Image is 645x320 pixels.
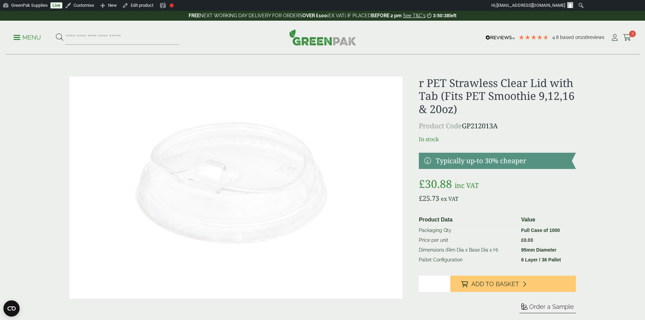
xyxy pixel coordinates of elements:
span: 3 [629,30,636,37]
bdi: 30.88 [419,176,452,191]
button: Open CMP widget [3,300,20,317]
i: My Account [610,34,619,41]
div: Focus keyphrase not set [170,3,174,7]
a: 3 [623,33,631,43]
td: Packaging Qty [416,226,518,236]
button: Order a Sample [519,303,576,313]
strong: FREE [189,13,200,18]
span: £ [419,176,425,191]
span: [EMAIL_ADDRESS][DOMAIN_NAME] [496,3,565,8]
p: GP212013A [419,121,576,131]
button: Add to Basket [450,276,576,292]
td: Dimensions (Rim Dia x Base Dia x H) [416,245,518,255]
strong: 95mm Diameter [521,247,556,253]
span: left [449,13,456,18]
bdi: 25.73 [419,194,439,203]
p: Menu [14,34,41,42]
span: Add to Basket [471,280,519,288]
i: Cart [623,34,631,41]
span: £ [521,237,524,243]
div: 4.79 Stars [518,34,549,40]
a: See T&C's [403,13,426,18]
bdi: 0.03 [521,237,533,243]
th: Product Data [416,214,518,226]
strong: OVER £100 [302,13,327,18]
span: 4.8 [552,35,560,40]
strong: Full Case of 1000 [521,228,560,233]
h1: r PET Strawless Clear Lid with Tab (Fits PET Smoothie 9,12,16 & 20oz) [419,77,576,115]
p: In stock [419,135,576,143]
td: Pallet Configuration [416,255,518,265]
td: Price per unit [416,235,518,245]
span: 3:50:38 [433,13,449,18]
a: Live [50,2,62,8]
img: GreenPak Supplies [289,29,356,45]
span: Order a Sample [529,303,574,310]
span: £ [419,194,423,203]
span: 216 [581,35,588,40]
span: reviews [588,35,604,40]
span: Product Code [419,121,462,130]
strong: BEFORE 2 pm [371,13,402,18]
span: ex VAT [441,195,458,202]
th: Value [518,214,573,226]
img: REVIEWS.io [486,35,515,40]
a: Menu [14,34,41,40]
img: 213013A PET Strawless Clear Lid [69,77,403,299]
span: Based on [560,35,581,40]
span: inc VAT [455,181,479,190]
strong: 6 Layer / 36 Pallet [521,257,561,262]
